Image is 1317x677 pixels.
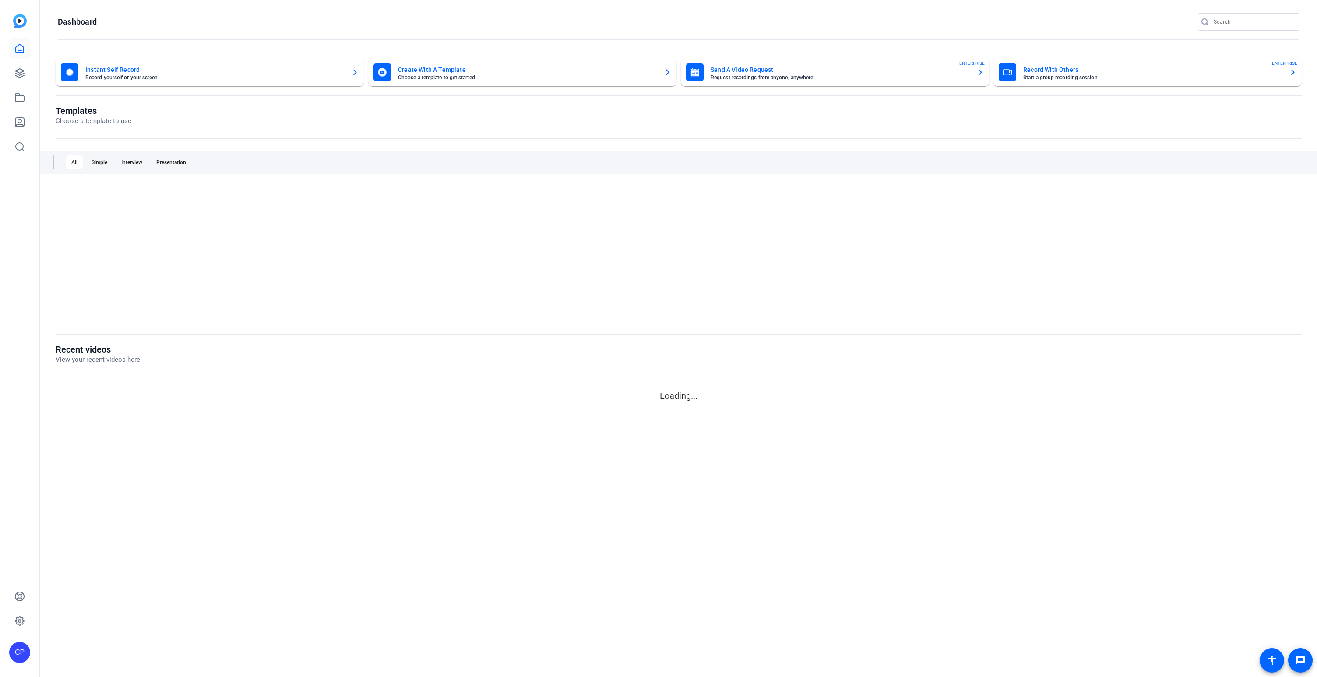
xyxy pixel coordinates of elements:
div: All [66,155,83,169]
p: Loading... [56,389,1302,402]
mat-card-title: Create With A Template [398,64,657,75]
button: Send A Video RequestRequest recordings from anyone, anywhereENTERPRISE [681,58,989,86]
h1: Recent videos [56,344,140,355]
span: ENTERPRISE [959,60,985,67]
p: Choose a template to use [56,116,131,126]
input: Search [1214,17,1292,27]
mat-card-title: Send A Video Request [711,64,970,75]
div: Simple [86,155,113,169]
button: Create With A TemplateChoose a template to get started [368,58,676,86]
h1: Templates [56,106,131,116]
mat-card-title: Instant Self Record [85,64,345,75]
div: Interview [116,155,148,169]
img: blue-gradient.svg [13,14,27,28]
div: CP [9,642,30,663]
mat-card-title: Record With Others [1023,64,1282,75]
mat-icon: message [1295,655,1306,666]
div: Presentation [151,155,191,169]
mat-card-subtitle: Request recordings from anyone, anywhere [711,75,970,80]
mat-card-subtitle: Choose a template to get started [398,75,657,80]
button: Record With OthersStart a group recording sessionENTERPRISE [993,58,1302,86]
mat-card-subtitle: Start a group recording session [1023,75,1282,80]
button: Instant Self RecordRecord yourself or your screen [56,58,364,86]
h1: Dashboard [58,17,97,27]
mat-card-subtitle: Record yourself or your screen [85,75,345,80]
mat-icon: accessibility [1267,655,1277,666]
p: View your recent videos here [56,355,140,365]
span: ENTERPRISE [1272,60,1297,67]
